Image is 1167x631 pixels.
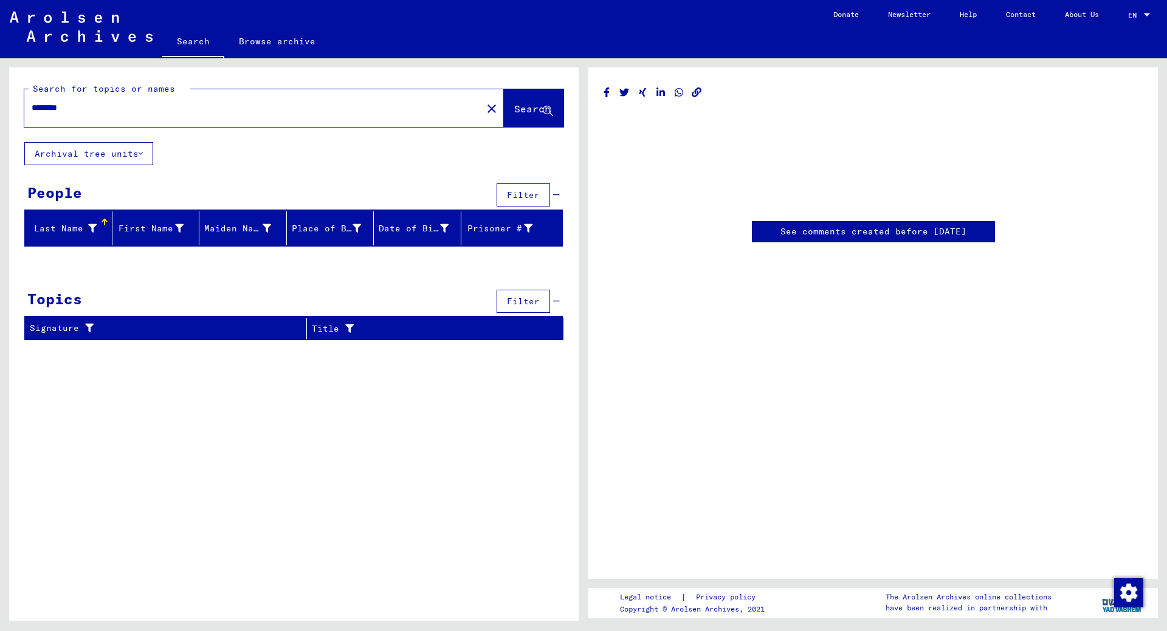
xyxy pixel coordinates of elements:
mat-header-cell: Prisoner # [461,211,563,245]
div: Date of Birth [379,219,464,238]
div: Signature [30,319,309,338]
button: Share on LinkedIn [655,85,667,100]
button: Share on Xing [636,85,649,100]
p: Copyright © Arolsen Archives, 2021 [620,604,770,615]
a: Browse archive [224,27,330,56]
p: have been realized in partnership with [886,602,1052,613]
button: Share on WhatsApp [673,85,686,100]
button: Filter [497,290,550,313]
div: Prisoner # [466,222,533,235]
mat-icon: close [484,101,499,116]
button: Clear [480,96,504,120]
a: Legal notice [620,591,681,604]
div: Maiden Name [204,222,271,235]
div: Place of Birth [292,219,377,238]
mat-header-cell: First Name [112,211,200,245]
a: See comments created before [DATE] [780,225,966,238]
button: Search [504,89,563,127]
mat-header-cell: Place of Birth [287,211,374,245]
mat-header-cell: Date of Birth [374,211,461,245]
a: Search [162,27,224,58]
button: Share on Facebook [601,85,613,100]
span: Filter [507,189,540,200]
mat-header-cell: Last Name [25,211,112,245]
div: First Name [117,219,199,238]
mat-header-cell: Maiden Name [199,211,287,245]
div: Topics [27,288,82,310]
div: Last Name [30,222,97,235]
div: Title [312,322,539,335]
div: | [620,591,770,604]
a: Privacy policy [686,591,770,604]
button: Share on Twitter [618,85,631,100]
div: People [27,182,82,203]
div: Maiden Name [204,219,286,238]
button: Archival tree units [24,142,153,165]
mat-label: Search for topics or names [33,83,175,94]
button: Filter [497,183,550,206]
div: Last Name [30,219,112,238]
img: Arolsen_neg.svg [10,12,153,42]
span: EN [1128,11,1141,19]
span: Filter [507,296,540,307]
div: Title [312,319,551,338]
img: Change consent [1114,578,1143,607]
div: Place of Birth [292,222,362,235]
div: Prisoner # [466,219,548,238]
div: Signature [30,322,297,335]
div: First Name [117,222,184,235]
span: Search [514,103,551,115]
button: Copy link [690,85,703,100]
div: Date of Birth [379,222,449,235]
img: yv_logo.png [1100,587,1145,618]
p: The Arolsen Archives online collections [886,592,1052,602]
